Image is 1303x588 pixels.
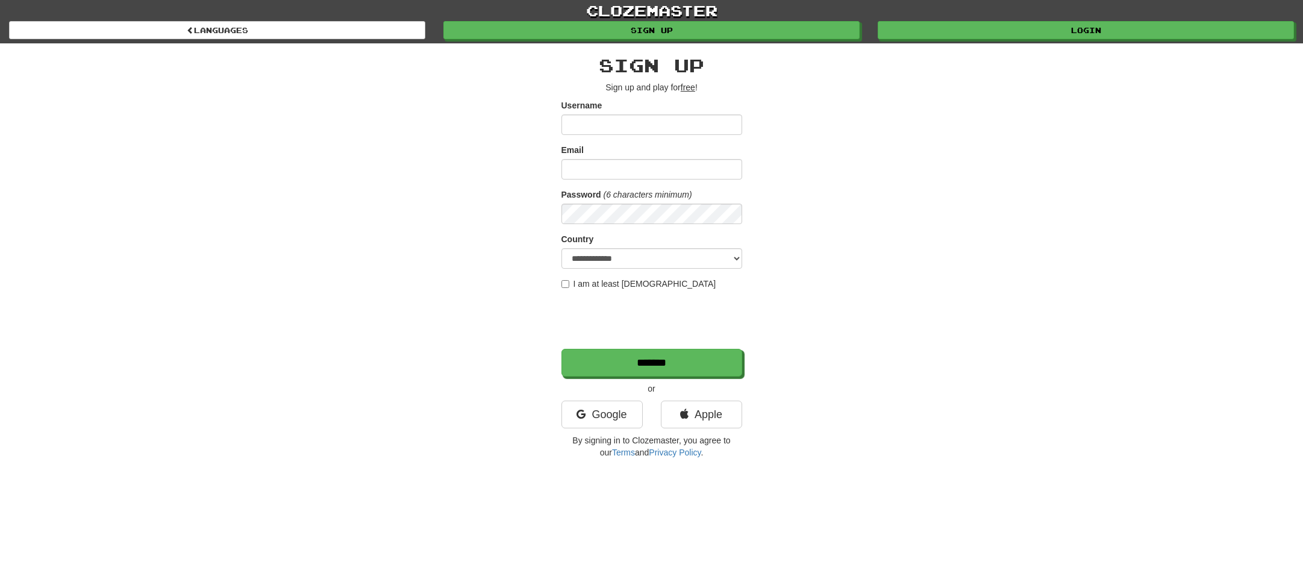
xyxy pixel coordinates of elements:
a: Privacy Policy [649,448,701,457]
u: free [681,83,695,92]
h2: Sign up [561,55,742,75]
input: I am at least [DEMOGRAPHIC_DATA] [561,280,569,288]
p: By signing in to Clozemaster, you agree to our and . [561,434,742,458]
a: Terms [612,448,635,457]
label: Password [561,189,601,201]
label: Username [561,99,602,111]
p: or [561,383,742,395]
p: Sign up and play for ! [561,81,742,93]
a: Sign up [443,21,860,39]
a: Google [561,401,643,428]
a: Login [878,21,1294,39]
label: Country [561,233,594,245]
label: Email [561,144,584,156]
iframe: reCAPTCHA [561,296,745,343]
a: Languages [9,21,425,39]
label: I am at least [DEMOGRAPHIC_DATA] [561,278,716,290]
em: (6 characters minimum) [604,190,692,199]
a: Apple [661,401,742,428]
